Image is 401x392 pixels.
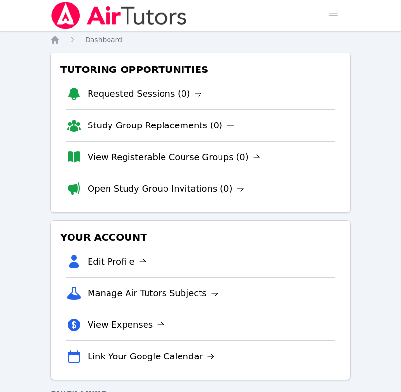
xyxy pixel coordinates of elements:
img: Air Tutors [50,2,188,29]
a: View Expenses [88,318,164,332]
a: Dashboard [85,35,122,45]
a: Requested Sessions (0) [88,87,202,101]
a: Open Study Group Invitations (0) [88,182,244,196]
a: Edit Profile [88,255,146,268]
h3: Tutoring Opportunities [58,61,343,78]
a: Study Group Replacements (0) [88,119,234,132]
a: Link Your Google Calendar [88,350,215,363]
a: Manage Air Tutors Subjects [88,286,219,300]
h3: Your Account [58,229,343,246]
nav: Breadcrumb [50,35,351,45]
a: View Registerable Course Groups (0) [88,150,260,164]
span: Dashboard [85,36,122,44]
